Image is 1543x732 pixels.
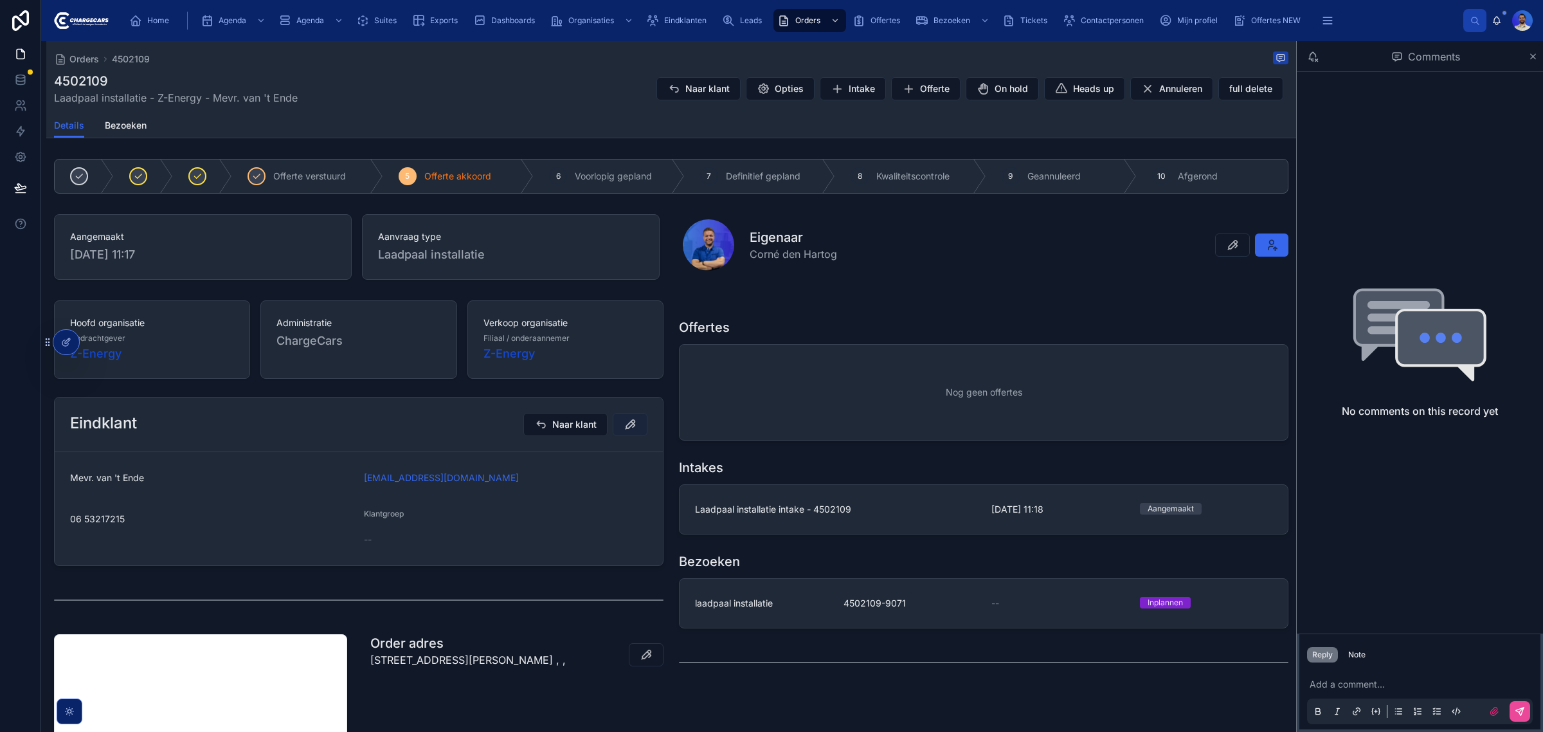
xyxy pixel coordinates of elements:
span: ChargeCars [276,332,343,350]
span: 10 [1157,171,1166,181]
span: 8 [858,171,862,181]
a: Home [125,9,178,32]
span: Opdrachtgever [70,333,125,343]
span: Mevr. van 't Ende [70,471,354,484]
span: Filiaal / onderaannemer [483,333,570,343]
img: App logo [51,10,109,31]
a: Agenda [275,9,350,32]
span: 7 [707,171,711,181]
h1: Eigenaar [750,228,837,246]
span: Corné den Hartog [750,246,837,262]
span: Afgerond [1178,170,1218,183]
span: Leads [740,15,762,26]
div: Aangemaakt [1148,503,1194,515]
a: Bezoeken [912,9,996,32]
span: Heads up [1073,82,1114,95]
a: Orders [54,53,99,66]
button: Heads up [1044,77,1125,100]
span: full delete [1229,82,1272,95]
span: Agenda [219,15,246,26]
span: Offertes [871,15,900,26]
a: [EMAIL_ADDRESS][DOMAIN_NAME] [364,471,519,484]
div: Note [1348,650,1366,660]
span: 4502109-9071 [844,597,977,610]
a: Orders [773,9,846,32]
span: Naar klant [685,82,730,95]
span: Definitief gepland [726,170,800,183]
button: Offerte [891,77,961,100]
span: Nog geen offertes [946,386,1022,399]
button: Naar klant [656,77,741,100]
a: Details [54,114,84,138]
p: [STREET_ADDRESS][PERSON_NAME] , , [370,652,566,668]
span: Exports [430,15,458,26]
span: [DATE] 11:18 [991,503,1124,516]
span: Hoofd organisatie [70,316,234,329]
button: Annuleren [1130,77,1213,100]
button: Naar klant [523,413,608,436]
h1: 4502109 [54,72,298,90]
span: Laadpaal installatie [378,246,485,264]
span: Comments [1408,49,1460,64]
button: full delete [1218,77,1283,100]
h1: Offertes [679,318,730,336]
span: Laadpaal installatie - Z-Energy - Mevr. van 't Ende [54,90,298,105]
h2: No comments on this record yet [1342,403,1498,419]
a: Leads [718,9,771,32]
span: Offerte verstuurd [273,170,346,183]
h1: Order adres [370,634,566,652]
span: Bezoeken [105,119,147,132]
span: -- [364,533,372,546]
a: Z-Energy [70,345,122,363]
span: Orders [795,15,820,26]
span: Geannuleerd [1027,170,1081,183]
a: Agenda [197,9,272,32]
h1: Intakes [679,459,723,477]
span: Suites [374,15,397,26]
button: Opties [746,77,815,100]
span: Organisaties [568,15,614,26]
span: 5 [405,171,410,181]
span: Verkoop organisatie [483,316,647,329]
a: Laadpaal installatie intake - 4502109[DATE] 11:18Aangemaakt [680,485,1288,534]
div: Inplannen [1148,597,1183,608]
button: Intake [820,77,886,100]
span: -- [991,597,999,610]
button: Note [1343,647,1371,663]
span: Agenda [296,15,324,26]
span: Kwaliteitscontrole [876,170,950,183]
h2: Eindklant [70,413,137,434]
span: Mijn profiel [1177,15,1218,26]
span: Dashboards [491,15,535,26]
a: Tickets [998,9,1056,32]
a: Mijn profiel [1155,9,1227,32]
a: Contactpersonen [1059,9,1153,32]
a: Bezoeken [105,114,147,140]
span: On hold [995,82,1028,95]
span: Eindklanten [664,15,707,26]
span: Naar klant [552,418,597,431]
a: Eindklanten [642,9,716,32]
span: Laadpaal installatie intake - 4502109 [695,503,976,516]
span: Klantgroep [364,509,404,518]
a: Offertes [849,9,909,32]
span: 06 53217215 [70,513,354,526]
span: Opties [775,82,804,95]
span: Intake [849,82,875,95]
a: Suites [352,9,406,32]
a: Offertes NEW [1229,9,1310,32]
h1: Bezoeken [679,553,740,571]
a: Z-Energy [483,345,535,363]
span: laadpaal installatie [695,597,773,610]
button: Reply [1307,647,1338,663]
a: Dashboards [469,9,544,32]
span: Aangemaakt [70,230,336,243]
div: scrollable content [119,6,1463,35]
button: On hold [966,77,1039,100]
span: Offerte [920,82,950,95]
a: Organisaties [546,9,640,32]
a: 4502109 [112,53,150,66]
span: Contactpersonen [1081,15,1144,26]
